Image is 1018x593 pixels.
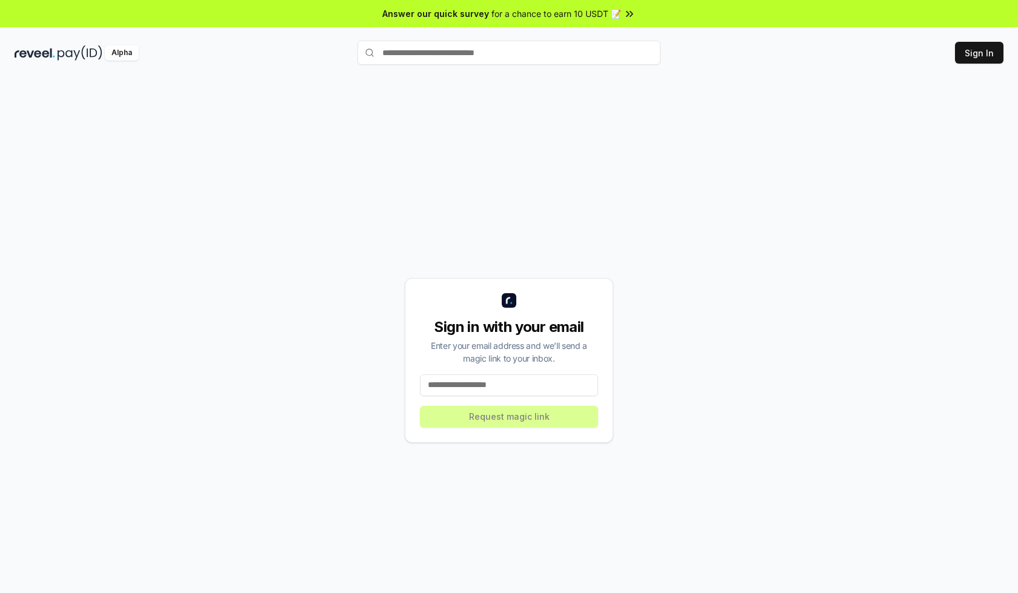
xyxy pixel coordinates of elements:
[955,42,1003,64] button: Sign In
[105,45,139,61] div: Alpha
[491,7,621,20] span: for a chance to earn 10 USDT 📝
[502,293,516,308] img: logo_small
[58,45,102,61] img: pay_id
[15,45,55,61] img: reveel_dark
[420,339,598,365] div: Enter your email address and we’ll send a magic link to your inbox.
[382,7,489,20] span: Answer our quick survey
[420,317,598,337] div: Sign in with your email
